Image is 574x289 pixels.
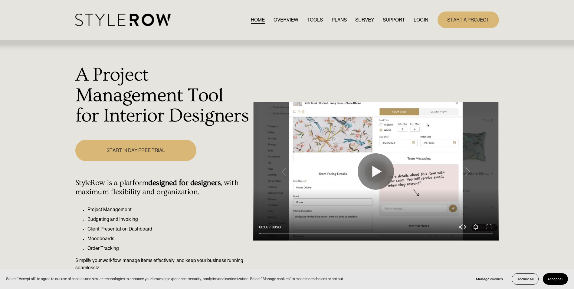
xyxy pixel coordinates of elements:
[471,273,507,285] button: Manage cookies
[87,235,250,242] p: Moodboards
[75,65,250,126] h1: A Project Management Tool for Interior Designers
[75,257,250,271] p: Simplify your workflow, manage items effectively, and keep your business running seamlessly.
[383,16,405,24] a: folder dropdown
[87,206,250,213] p: Project Management
[87,245,250,252] p: Order Tracking
[75,14,171,26] img: StyleRow
[87,216,250,223] p: Budgeting and Invoicing
[259,224,270,230] div: Current time
[6,276,344,282] p: Select “Accept all” to agree to our use of cookies and similar technologies to enhance your brows...
[517,277,534,281] span: Decline all
[543,273,568,285] button: Accept all
[75,178,250,197] h4: StyleRow is a platform , with maximum flexibility and organization.
[332,16,347,24] a: PLANS
[355,16,374,24] a: SURVEY
[438,12,499,28] a: START A PROJECT
[274,16,298,24] a: OVERVIEW
[148,178,221,187] strong: designed for designers
[251,16,265,24] a: HOME
[307,16,323,24] a: TOOLS
[75,140,196,161] a: START 14 DAY FREE TRIAL
[383,16,405,24] span: SUPPORT
[87,225,250,233] p: Client Presentation Dashboard
[512,273,539,285] button: Decline all
[259,231,493,236] input: Seek
[358,153,394,190] button: Play
[414,16,428,24] a: LOGIN
[547,277,563,281] span: Accept all
[476,277,503,281] span: Manage cookies
[270,224,282,230] div: Duration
